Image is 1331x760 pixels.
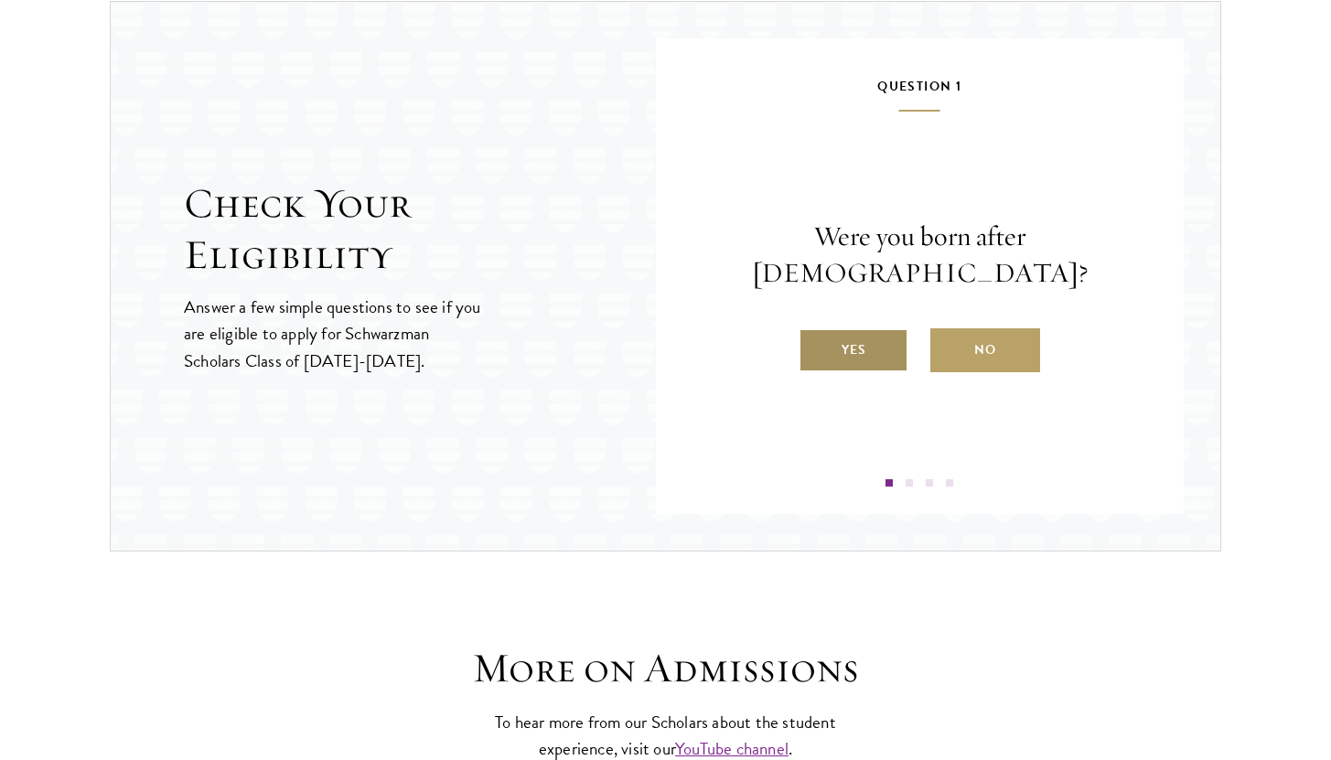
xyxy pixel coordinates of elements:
[711,219,1129,292] p: Were you born after [DEMOGRAPHIC_DATA]?
[799,328,908,372] label: Yes
[184,178,656,281] h2: Check Your Eligibility
[930,328,1040,372] label: No
[711,75,1129,112] h5: Question 1
[184,294,483,373] p: Answer a few simple questions to see if you are eligible to apply for Schwarzman Scholars Class o...
[382,643,950,694] h3: More on Admissions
